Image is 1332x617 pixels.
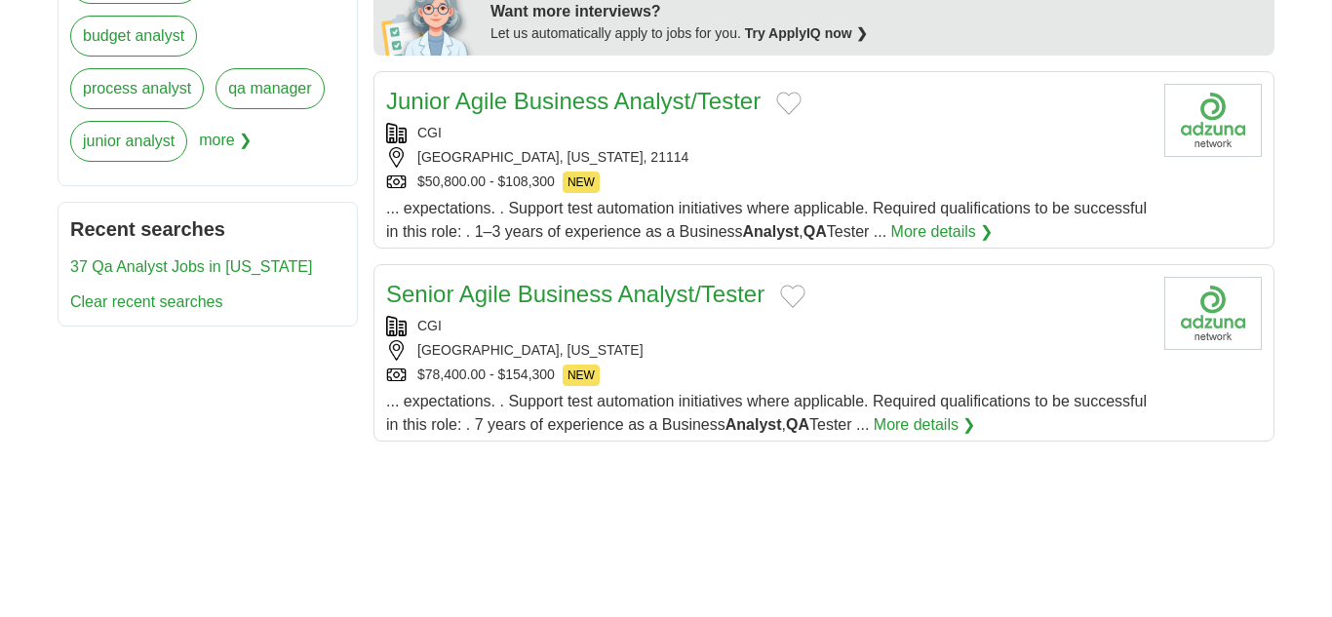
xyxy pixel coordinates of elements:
a: Senior Agile Business Analyst/Tester [386,281,764,307]
div: $50,800.00 - $108,300 [386,172,1149,193]
a: More details ❯ [891,220,994,244]
div: [GEOGRAPHIC_DATA], [US_STATE] [386,340,1149,361]
strong: QA [803,223,827,240]
span: ... expectations. . Support test automation initiatives where applicable. Required qualifications... [386,200,1147,240]
a: 37 Qa Analyst Jobs in [US_STATE] [70,258,312,275]
strong: Analyst [743,223,800,240]
span: NEW [563,172,600,193]
a: budget analyst [70,16,197,57]
button: Add to favorite jobs [776,92,802,115]
button: Add to favorite jobs [780,285,805,308]
a: CGI [417,125,442,140]
div: [GEOGRAPHIC_DATA], [US_STATE], 21114 [386,147,1149,168]
div: Let us automatically apply to jobs for you. [490,23,1263,44]
a: qa manager [215,68,324,109]
a: process analyst [70,68,204,109]
a: More details ❯ [874,413,976,437]
span: ... expectations. . Support test automation initiatives where applicable. Required qualifications... [386,393,1147,433]
a: CGI [417,318,442,333]
span: NEW [563,365,600,386]
a: Try ApplyIQ now ❯ [745,25,868,41]
strong: QA [786,416,809,433]
img: CGI Technologies and Solutions logo [1164,84,1262,157]
span: more ❯ [199,121,252,174]
div: $78,400.00 - $154,300 [386,365,1149,386]
img: CGI Technologies and Solutions logo [1164,277,1262,350]
a: Junior Agile Business Analyst/Tester [386,88,761,114]
a: junior analyst [70,121,187,162]
strong: Analyst [725,416,782,433]
a: Clear recent searches [70,293,223,310]
h2: Recent searches [70,214,345,244]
